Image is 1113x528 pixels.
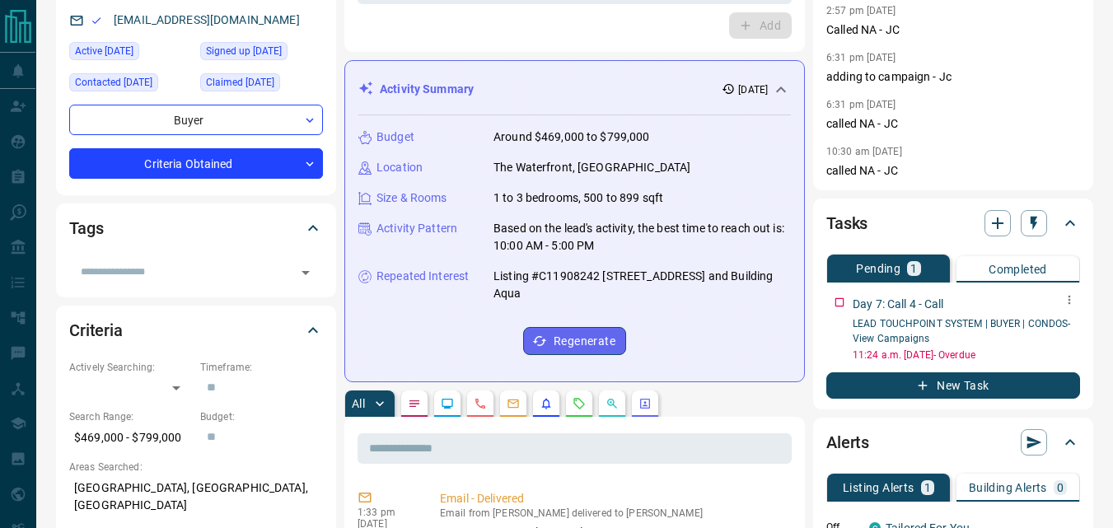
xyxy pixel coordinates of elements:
p: Email - Delivered [440,490,785,507]
h2: Criteria [69,317,123,343]
p: Activity Summary [380,81,474,98]
p: 2:57 pm [DATE] [826,5,896,16]
svg: Opportunities [606,397,619,410]
svg: Emails [507,397,520,410]
p: 11:24 a.m. [DATE] - Overdue [853,348,1080,362]
p: 0 [1057,482,1064,493]
span: Claimed [DATE] [206,74,274,91]
p: 1 [924,482,931,493]
div: Tags [69,208,323,248]
p: Timeframe: [200,360,323,375]
div: Mon Mar 03 2025 [200,42,323,65]
button: New Task [826,372,1080,399]
p: 10:30 am [DATE] [826,146,902,157]
p: Around $469,000 to $799,000 [493,128,650,146]
div: Buyer [69,105,323,135]
p: called NA - JC [826,115,1080,133]
p: adding to campaign - Jc [826,68,1080,86]
p: 1 to 3 bedrooms, 500 to 899 sqft [493,189,663,207]
span: Contacted [DATE] [75,74,152,91]
p: All [352,398,365,409]
div: Alerts [826,423,1080,462]
p: Budget: [200,409,323,424]
p: Location [376,159,423,176]
h2: Tags [69,215,103,241]
div: Mon Mar 03 2025 [200,73,323,96]
div: Criteria Obtained [69,148,323,179]
div: Criteria [69,311,323,350]
p: Size & Rooms [376,189,447,207]
p: Building Alerts [969,482,1047,493]
h2: Tasks [826,210,867,236]
svg: Email Valid [91,15,102,26]
button: Open [294,261,317,284]
svg: Agent Actions [638,397,652,410]
p: Listing Alerts [843,482,914,493]
p: Email from [PERSON_NAME] delivered to [PERSON_NAME] [440,507,785,519]
p: 6:31 pm [DATE] [826,52,896,63]
p: 6:31 pm [DATE] [826,99,896,110]
svg: Lead Browsing Activity [441,397,454,410]
p: Completed [989,264,1047,275]
div: Mon Mar 10 2025 [69,73,192,96]
a: [EMAIL_ADDRESS][DOMAIN_NAME] [114,13,300,26]
p: called NA - JC [826,162,1080,180]
svg: Calls [474,397,487,410]
p: [GEOGRAPHIC_DATA], [GEOGRAPHIC_DATA], [GEOGRAPHIC_DATA] [69,474,323,519]
p: Pending [856,263,900,274]
p: Areas Searched: [69,460,323,474]
p: Activity Pattern [376,220,457,237]
p: Budget [376,128,414,146]
p: Called NA - JC [826,21,1080,39]
p: Search Range: [69,409,192,424]
p: [DATE] [738,82,768,97]
svg: Requests [573,397,586,410]
p: Based on the lead's activity, the best time to reach out is: 10:00 AM - 5:00 PM [493,220,791,255]
div: Mon Mar 03 2025 [69,42,192,65]
a: LEAD TOUCHPOINT SYSTEM | BUYER | CONDOS- View Campaigns [853,318,1071,344]
p: $469,000 - $799,000 [69,424,192,451]
p: Listing #C11908242 [STREET_ADDRESS] and Building Aqua [493,268,791,302]
p: Repeated Interest [376,268,469,285]
div: Tasks [826,203,1080,243]
p: Day 7: Call 4 - Call [853,296,944,313]
p: 1:33 pm [358,507,415,518]
button: Regenerate [523,327,626,355]
h2: Alerts [826,429,869,456]
div: Activity Summary[DATE] [358,74,791,105]
span: Active [DATE] [75,43,133,59]
p: 1 [910,263,917,274]
span: Signed up [DATE] [206,43,282,59]
p: The Waterfront, [GEOGRAPHIC_DATA] [493,159,690,176]
svg: Notes [408,397,421,410]
svg: Listing Alerts [540,397,553,410]
p: Actively Searching: [69,360,192,375]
